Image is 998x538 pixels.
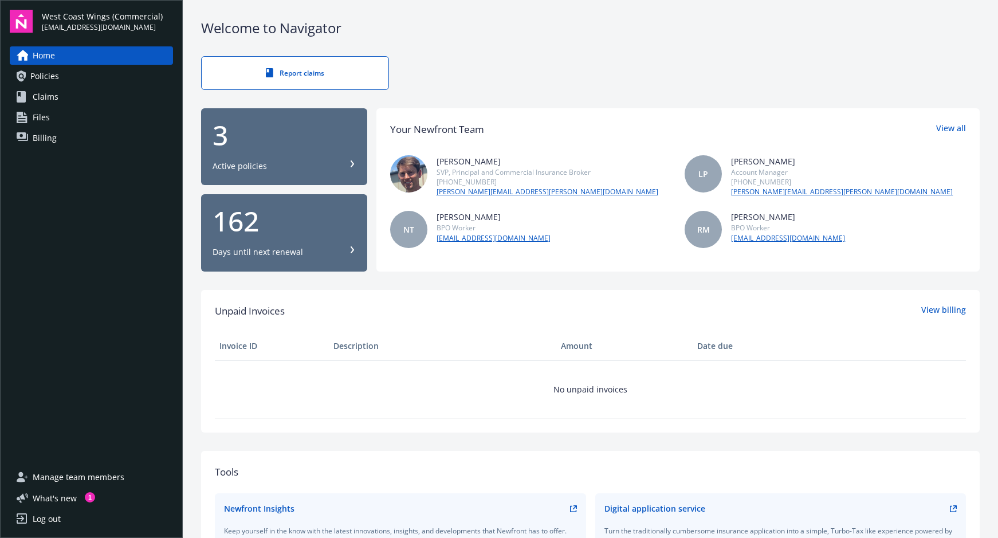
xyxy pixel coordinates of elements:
a: View all [936,122,966,137]
span: Billing [33,129,57,147]
div: Account Manager [731,167,953,177]
button: What's new1 [10,492,95,504]
div: [PERSON_NAME] [731,211,845,223]
div: [PERSON_NAME] [731,155,953,167]
div: 162 [213,207,356,235]
a: Files [10,108,173,127]
a: Policies [10,67,173,85]
a: Home [10,46,173,65]
span: Manage team members [33,468,124,486]
div: BPO Worker [437,223,551,233]
a: View billing [921,304,966,319]
div: [PHONE_NUMBER] [437,177,658,187]
div: Report claims [225,68,366,78]
div: [PERSON_NAME] [437,211,551,223]
span: West Coast Wings (Commercial) [42,10,163,22]
div: Log out [33,510,61,528]
div: SVP, Principal and Commercial Insurance Broker [437,167,658,177]
div: Tools [215,465,966,480]
th: Invoice ID [215,332,329,360]
div: Keep yourself in the know with the latest innovations, insights, and developments that Newfront h... [224,526,577,536]
a: [PERSON_NAME][EMAIL_ADDRESS][PERSON_NAME][DOMAIN_NAME] [437,187,658,197]
span: Home [33,46,55,65]
th: Amount [556,332,693,360]
a: [EMAIL_ADDRESS][DOMAIN_NAME] [731,233,845,244]
a: Manage team members [10,468,173,486]
div: 3 [213,121,356,149]
span: Claims [33,88,58,106]
div: [PHONE_NUMBER] [731,177,953,187]
a: Claims [10,88,173,106]
img: photo [390,155,427,193]
div: [PERSON_NAME] [437,155,658,167]
th: Description [329,332,556,360]
div: Days until next renewal [213,246,303,258]
button: 162Days until next renewal [201,194,367,272]
span: What ' s new [33,492,77,504]
div: Newfront Insights [224,502,294,515]
span: Unpaid Invoices [215,304,285,319]
th: Date due [693,332,807,360]
div: Digital application service [604,502,705,515]
img: navigator-logo.svg [10,10,33,33]
a: Report claims [201,56,389,90]
button: 3Active policies [201,108,367,186]
span: RM [697,223,710,235]
a: [EMAIL_ADDRESS][DOMAIN_NAME] [437,233,551,244]
div: 1 [85,492,95,502]
div: Active policies [213,160,267,172]
td: No unpaid invoices [215,360,966,418]
span: Policies [30,67,59,85]
button: West Coast Wings (Commercial)[EMAIL_ADDRESS][DOMAIN_NAME] [42,10,173,33]
span: Files [33,108,50,127]
div: Your Newfront Team [390,122,484,137]
div: BPO Worker [731,223,845,233]
a: [PERSON_NAME][EMAIL_ADDRESS][PERSON_NAME][DOMAIN_NAME] [731,187,953,197]
span: [EMAIL_ADDRESS][DOMAIN_NAME] [42,22,163,33]
a: Billing [10,129,173,147]
span: LP [698,168,708,180]
span: NT [403,223,414,235]
div: Welcome to Navigator [201,18,980,38]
